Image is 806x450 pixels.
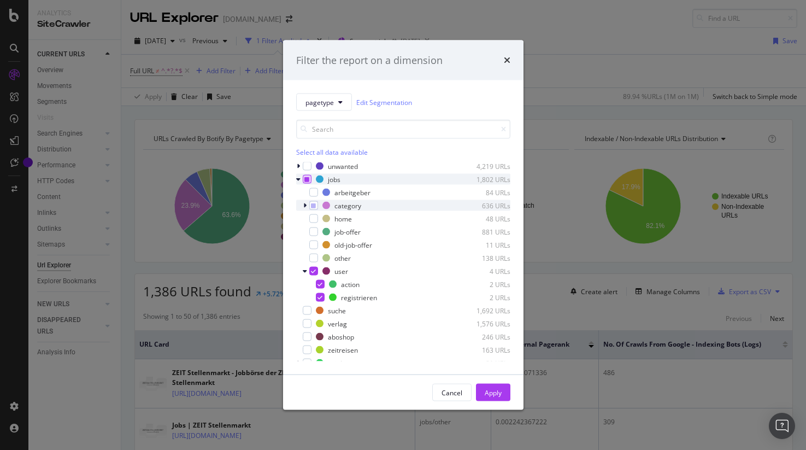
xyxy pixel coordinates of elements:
div: 1,692 URLs [457,306,510,315]
div: Open Intercom Messenger [769,413,795,439]
div: Cancel [442,388,462,397]
div: jobs [328,174,340,184]
div: home [334,214,352,223]
span: pagetype [305,97,334,107]
div: Filter the report on a dimension [296,53,443,67]
div: modal [283,40,523,410]
div: category [334,201,361,210]
div: spiele [328,358,346,367]
div: user [334,266,348,276]
div: verlag [328,319,347,328]
div: 1,576 URLs [457,319,510,328]
button: Cancel [432,384,472,401]
div: zeitreisen [328,345,358,354]
div: times [504,53,510,67]
div: 84 URLs [457,188,510,197]
div: 2 URLs [457,279,510,289]
div: Apply [485,388,502,397]
div: old-job-offer [334,240,372,249]
div: 48 URLs [457,214,510,223]
div: 4,219 URLs [457,161,510,171]
div: 1,802 URLs [457,174,510,184]
div: 11 URLs [457,240,510,249]
button: pagetype [296,93,352,111]
div: unwanted [328,161,358,171]
div: 2 URLs [457,293,510,302]
div: 81 URLs [457,358,510,367]
div: job-offer [334,227,361,236]
div: suche [328,306,346,315]
input: Search [296,120,510,139]
div: 636 URLs [457,201,510,210]
div: Select all data available [296,148,510,157]
div: arbeitgeber [334,188,370,197]
button: Apply [476,384,510,401]
div: aboshop [328,332,354,341]
div: 246 URLs [457,332,510,341]
div: 138 URLs [457,253,510,262]
a: Edit Segmentation [356,96,412,108]
div: 163 URLs [457,345,510,354]
div: registrieren [341,293,377,302]
div: other [334,253,351,262]
div: 881 URLs [457,227,510,236]
div: 4 URLs [457,266,510,276]
div: action [341,279,360,289]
